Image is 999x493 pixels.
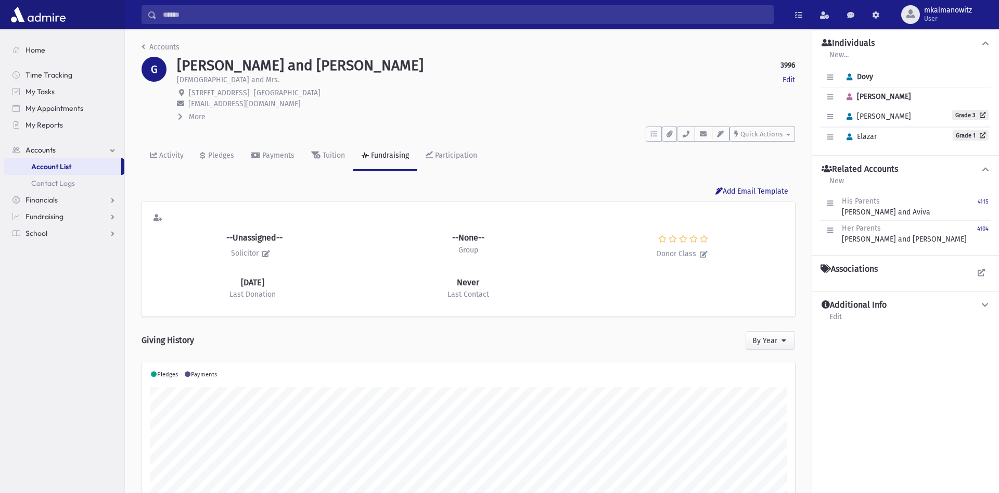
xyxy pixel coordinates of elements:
[746,331,796,350] button: By Year
[177,111,207,122] button: More
[452,234,484,242] h6: --None--
[142,42,180,57] nav: breadcrumb
[977,223,989,245] a: 4104
[729,127,795,142] button: Quick Actions
[4,100,124,117] a: My Appointments
[189,89,250,97] span: [STREET_ADDRESS]
[842,196,930,218] div: [PERSON_NAME] and Aviva
[31,179,75,188] span: Contact Logs
[25,87,55,96] span: My Tasks
[4,225,124,242] a: School
[953,130,989,141] a: Grade 1
[821,38,991,49] button: Individuals
[783,74,795,85] a: Edit
[4,208,124,225] a: Fundraising
[321,151,345,160] div: Tuition
[157,5,773,24] input: Search
[924,6,972,15] span: mkalmanowitz
[821,300,991,311] button: Additional Info
[842,72,873,81] span: Dovy
[303,142,353,171] a: Tuition
[242,142,303,171] a: Payments
[142,142,192,171] a: Activity
[4,42,124,58] a: Home
[829,311,842,330] a: Edit
[433,151,477,160] div: Participation
[842,132,877,141] span: Elazar
[458,246,478,255] h6: Group
[31,162,71,171] span: Account List
[4,142,124,158] a: Accounts
[417,142,485,171] a: Participation
[25,229,47,238] span: School
[780,60,795,71] strong: 3996
[978,198,989,205] small: 4115
[4,83,124,100] a: My Tasks
[829,49,849,68] a: New...
[842,224,881,233] span: Her Parents
[842,197,880,206] span: His Parents
[188,99,301,108] span: [EMAIL_ADDRESS][DOMAIN_NAME]
[25,70,72,80] span: Time Tracking
[206,151,234,160] div: Pledges
[657,247,711,262] p: Donor Class
[150,371,178,380] li: Pledges
[709,183,795,202] button: Add Email Template
[842,112,911,121] span: [PERSON_NAME]
[8,4,68,25] img: AdmirePro
[822,38,875,49] h4: Individuals
[222,234,283,242] h6: --Unassigned--
[977,225,989,232] small: 4104
[842,223,967,245] div: [PERSON_NAME] and [PERSON_NAME]
[25,104,83,113] span: My Appointments
[821,264,878,274] h4: Associations
[4,67,124,83] a: Time Tracking
[25,145,56,155] span: Accounts
[822,300,887,311] h4: Additional Info
[842,92,911,101] span: [PERSON_NAME]
[142,327,194,353] h1: Giving History
[177,57,424,74] h1: [PERSON_NAME] and [PERSON_NAME]
[952,110,989,120] a: Grade 3
[25,195,58,205] span: Financials
[978,196,989,218] a: 4115
[25,120,63,130] span: My Reports
[231,246,274,261] h6: Solicitor
[25,212,63,221] span: Fundraising
[740,130,783,138] span: Quick Actions
[4,175,124,192] a: Contact Logs
[142,43,180,52] a: Accounts
[184,371,217,380] li: Payments
[4,117,124,133] a: My Reports
[821,164,991,175] button: Related Accounts
[142,57,166,82] div: G
[447,289,489,300] p: Last Contact
[822,164,898,175] h4: Related Accounts
[189,112,206,121] span: More
[25,45,45,55] span: Home
[369,151,409,160] div: Fundraising
[829,175,844,194] a: New
[157,151,184,160] div: Activity
[457,279,479,287] h6: Never
[260,151,294,160] div: Payments
[924,15,972,23] span: User
[254,89,321,97] span: [GEOGRAPHIC_DATA]
[752,336,777,345] span: By Year
[241,279,264,287] h6: [DATE]
[229,289,276,300] p: Last Donation
[4,158,121,175] a: Account List
[353,142,417,171] a: Fundraising
[177,74,279,85] p: [DEMOGRAPHIC_DATA] and Mrs.
[192,142,242,171] a: Pledges
[4,192,124,208] a: Financials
